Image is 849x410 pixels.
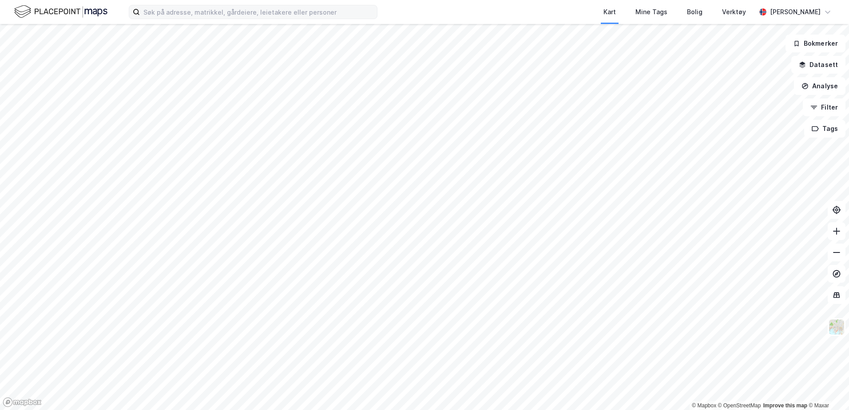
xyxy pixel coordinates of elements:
[687,7,702,17] div: Bolig
[805,367,849,410] div: Kontrollprogram for chat
[770,7,821,17] div: [PERSON_NAME]
[603,7,616,17] div: Kart
[140,5,377,19] input: Søk på adresse, matrikkel, gårdeiere, leietakere eller personer
[14,4,107,20] img: logo.f888ab2527a4732fd821a326f86c7f29.svg
[635,7,667,17] div: Mine Tags
[722,7,746,17] div: Verktøy
[805,367,849,410] iframe: Chat Widget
